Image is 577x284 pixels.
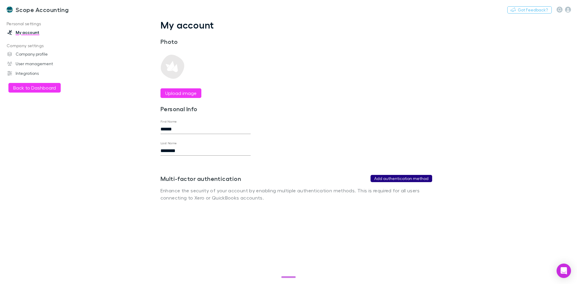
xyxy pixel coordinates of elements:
[557,264,571,278] div: Open Intercom Messenger
[1,28,81,37] a: My account
[160,55,185,79] img: Preview
[160,187,432,201] p: Enhance the security of your account by enabling multiple authentication methods. This is require...
[371,175,432,182] button: Add authentication method
[507,6,552,14] button: Got Feedback?
[160,141,177,145] label: Last Name
[2,2,72,17] a: Scope Accounting
[1,49,81,59] a: Company profile
[160,19,432,31] h1: My account
[8,83,61,93] button: Back to Dashboard
[1,42,81,50] p: Company settings
[160,88,201,98] button: Upload image
[1,59,81,69] a: User management
[1,20,81,28] p: Personal settings
[1,69,81,78] a: Integrations
[160,119,177,124] label: First Name
[16,6,69,13] h3: Scope Accounting
[160,105,251,112] h3: Personal Info
[6,6,13,13] img: Scope Accounting's Logo
[160,175,241,182] h3: Multi-factor authentication
[165,90,197,97] label: Upload image
[160,38,251,45] h3: Photo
